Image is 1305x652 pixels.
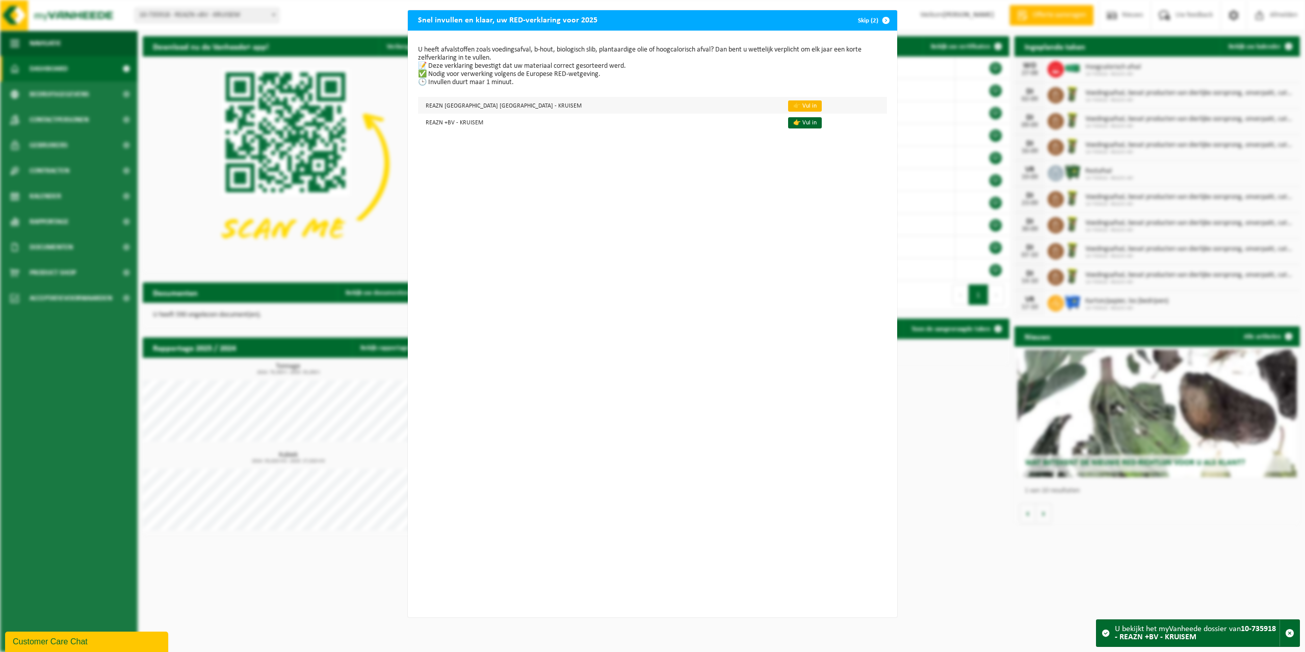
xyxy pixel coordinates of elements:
[850,10,896,31] button: Skip (2)
[418,114,779,131] td: REAZN +BV - KRUISEM
[408,10,608,30] h2: Snel invullen en klaar, uw RED-verklaring voor 2025
[788,100,822,112] a: 👉 Vul in
[418,46,887,87] p: U heeft afvalstoffen zoals voedingsafval, b-hout, biologisch slib, plantaardige olie of hoogcalor...
[418,97,779,114] td: REAZN [GEOGRAPHIC_DATA] [GEOGRAPHIC_DATA] - KRUISEM
[788,117,822,128] a: 👉 Vul in
[5,630,170,652] iframe: chat widget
